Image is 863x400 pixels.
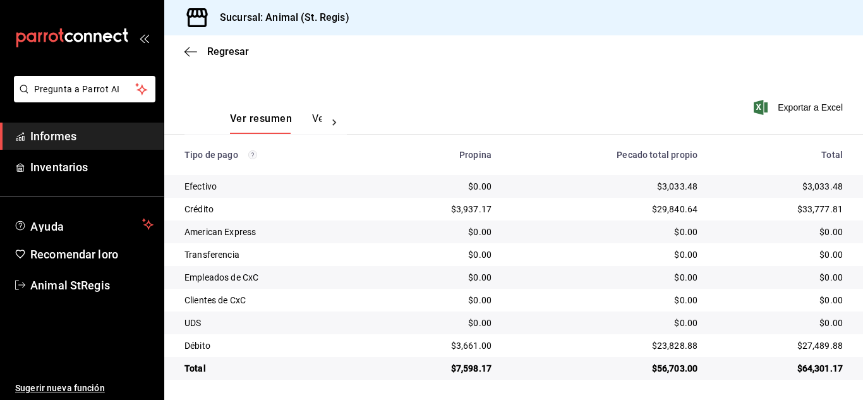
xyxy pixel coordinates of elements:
font: $0.00 [468,272,492,282]
font: $0.00 [674,318,697,328]
font: Sugerir nueva función [15,383,105,393]
font: $3,033.48 [657,181,697,191]
font: $0.00 [468,250,492,260]
font: Pecado total propio [617,150,697,160]
button: Regresar [184,45,249,58]
button: Exportar a Excel [756,100,843,115]
font: $0.00 [674,272,697,282]
font: Ver pagos [312,112,359,124]
div: pestañas de navegación [230,112,322,134]
font: Tipo de pago [184,150,238,160]
font: $0.00 [468,181,492,191]
font: American Express [184,227,256,237]
font: Transferencia [184,250,239,260]
font: Recomendar loro [30,248,118,261]
font: Regresar [207,45,249,58]
font: Total [184,363,206,373]
font: Inventarios [30,161,88,174]
font: $23,828.88 [652,341,698,351]
font: $3,033.48 [802,181,843,191]
font: Débito [184,341,210,351]
font: Empleados de CxC [184,272,258,282]
font: $0.00 [468,227,492,237]
button: Pregunta a Parrot AI [14,76,155,102]
font: $0.00 [819,318,843,328]
font: $0.00 [468,318,492,328]
font: $0.00 [674,250,697,260]
font: Crédito [184,204,214,214]
font: Ayuda [30,220,64,233]
font: $0.00 [468,295,492,305]
font: $0.00 [819,250,843,260]
font: $33,777.81 [797,204,843,214]
font: $0.00 [819,272,843,282]
font: Ver resumen [230,112,292,124]
font: Clientes de CxC [184,295,246,305]
font: $0.00 [674,227,697,237]
font: $0.00 [819,227,843,237]
font: $0.00 [674,295,697,305]
font: $0.00 [819,295,843,305]
button: abrir_cajón_menú [139,33,149,43]
font: $3,937.17 [451,204,492,214]
font: Sucursal: Animal (St. Regis) [220,11,349,23]
font: UDS [184,318,201,328]
font: Exportar a Excel [778,102,843,112]
font: $7,598.17 [451,363,492,373]
font: Propina [459,150,492,160]
font: Animal StRegis [30,279,110,292]
font: Total [821,150,843,160]
font: $3,661.00 [451,341,492,351]
font: $56,703.00 [652,363,698,373]
font: Pregunta a Parrot AI [34,84,120,94]
font: $27,489.88 [797,341,843,351]
font: Informes [30,130,76,143]
font: Efectivo [184,181,217,191]
svg: Los pagos realizados con Pay y otras terminales son montos brutos. [248,150,257,159]
font: $64,301.17 [797,363,843,373]
font: $29,840.64 [652,204,698,214]
a: Pregunta a Parrot AI [9,92,155,105]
